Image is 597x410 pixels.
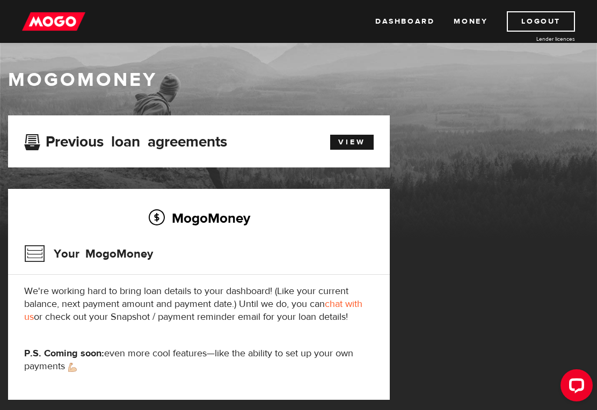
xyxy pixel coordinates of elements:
h3: Previous loan agreements [24,133,227,147]
h1: MogoMoney [8,69,589,91]
img: mogo_logo-11ee424be714fa7cbb0f0f49df9e16ec.png [22,11,85,32]
p: even more cool features—like the ability to set up your own payments [24,347,374,373]
p: We're working hard to bring loan details to your dashboard! (Like your current balance, next paym... [24,285,374,324]
h3: Your MogoMoney [24,240,153,268]
a: Lender licences [494,35,575,43]
a: Money [454,11,487,32]
iframe: LiveChat chat widget [552,365,597,410]
a: View [330,135,374,150]
h2: MogoMoney [24,207,374,229]
a: Logout [507,11,575,32]
a: Dashboard [375,11,434,32]
a: chat with us [24,298,362,323]
strong: P.S. Coming soon: [24,347,104,360]
img: strong arm emoji [68,363,77,372]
